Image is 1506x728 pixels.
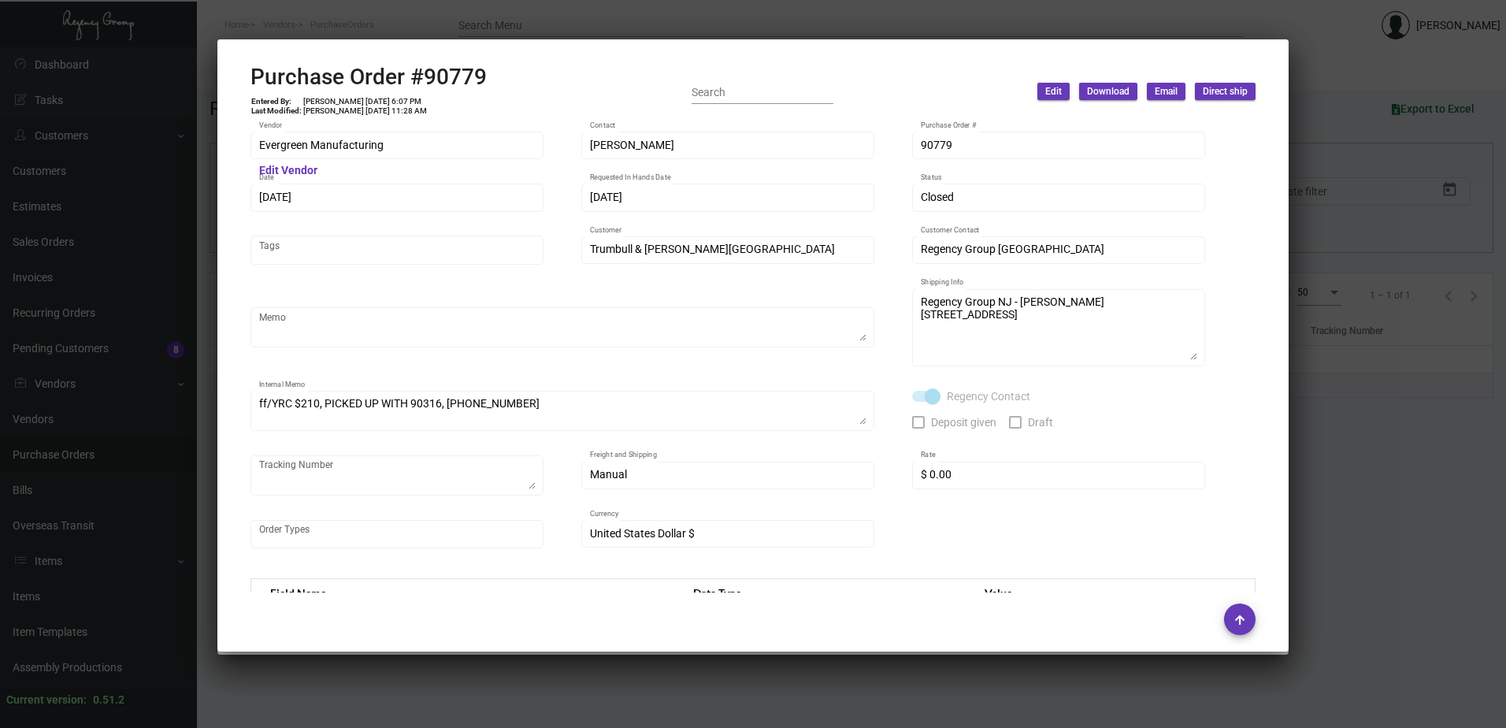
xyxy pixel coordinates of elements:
span: Email [1155,85,1178,98]
span: Edit [1045,85,1062,98]
th: Value [969,579,1255,607]
button: Email [1147,83,1185,100]
span: Direct ship [1203,85,1248,98]
div: Current version: [6,692,87,708]
th: Field Name [251,579,678,607]
h2: Purchase Order #90779 [250,64,487,91]
span: Deposit given [931,413,996,432]
mat-hint: Edit Vendor [259,165,317,177]
button: Download [1079,83,1137,100]
td: [PERSON_NAME] [DATE] 11:28 AM [302,106,428,116]
div: 0.51.2 [93,692,124,708]
button: Direct ship [1195,83,1256,100]
span: Draft [1028,413,1053,432]
td: [PERSON_NAME] [DATE] 6:07 PM [302,97,428,106]
span: Download [1087,85,1129,98]
span: Closed [921,191,954,203]
th: Data Type [677,579,969,607]
td: Entered By: [250,97,302,106]
button: Edit [1037,83,1070,100]
span: Manual [590,468,627,481]
td: Last Modified: [250,106,302,116]
span: Regency Contact [947,387,1030,406]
